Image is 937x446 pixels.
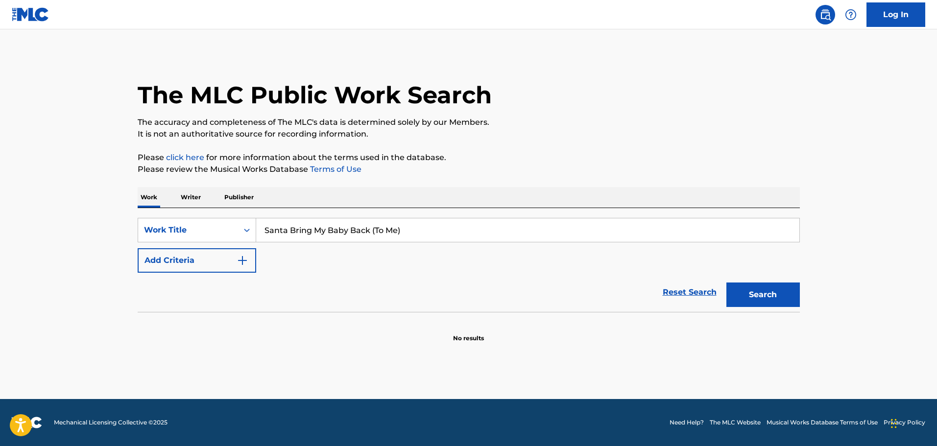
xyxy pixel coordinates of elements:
[670,418,704,427] a: Need Help?
[138,80,492,110] h1: The MLC Public Work Search
[767,418,878,427] a: Musical Works Database Terms of Use
[144,224,232,236] div: Work Title
[710,418,761,427] a: The MLC Website
[866,2,925,27] a: Log In
[308,164,361,174] a: Terms of Use
[54,418,168,427] span: Mechanical Licensing Collective © 2025
[237,255,248,266] img: 9d2ae6d4665cec9f34b9.svg
[841,5,861,24] div: Help
[884,418,925,427] a: Privacy Policy
[138,128,800,140] p: It is not an authoritative source for recording information.
[138,248,256,273] button: Add Criteria
[12,7,49,22] img: MLC Logo
[888,399,937,446] iframe: Chat Widget
[819,9,831,21] img: search
[178,187,204,208] p: Writer
[138,152,800,164] p: Please for more information about the terms used in the database.
[138,187,160,208] p: Work
[726,282,800,307] button: Search
[12,417,42,428] img: logo
[845,9,857,21] img: help
[166,153,204,162] a: click here
[816,5,835,24] a: Public Search
[658,282,721,303] a: Reset Search
[891,409,897,438] div: Drag
[138,218,800,312] form: Search Form
[138,117,800,128] p: The accuracy and completeness of The MLC's data is determined solely by our Members.
[453,322,484,343] p: No results
[138,164,800,175] p: Please review the Musical Works Database
[221,187,257,208] p: Publisher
